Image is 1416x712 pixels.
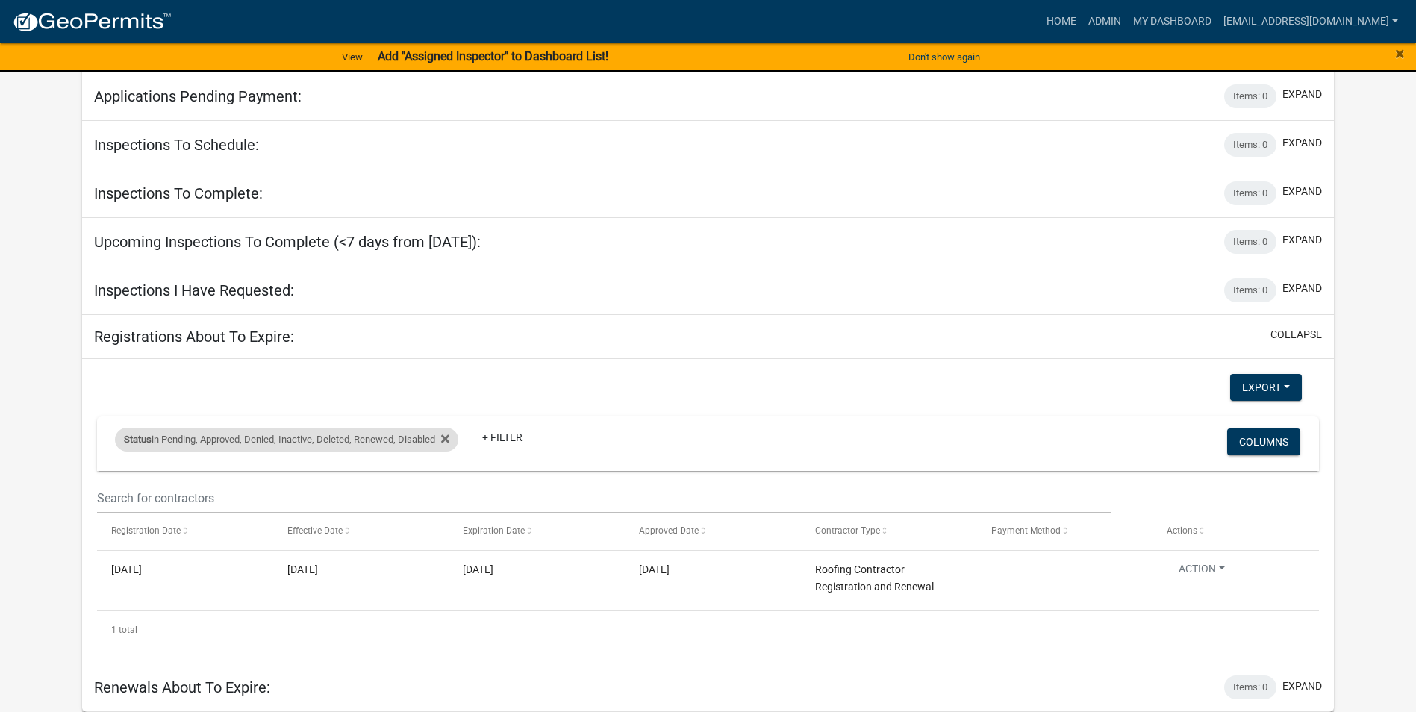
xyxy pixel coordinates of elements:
[336,45,369,69] a: View
[111,525,181,536] span: Registration Date
[639,563,670,575] span: 08/20/2024
[1167,561,1237,583] button: Action
[1227,428,1300,455] button: Columns
[1224,133,1276,157] div: Items: 0
[1282,135,1322,151] button: expand
[470,424,534,451] a: + Filter
[97,483,1111,513] input: Search for contractors
[1230,374,1302,401] button: Export
[1224,675,1276,699] div: Items: 0
[1217,7,1404,36] a: [EMAIL_ADDRESS][DOMAIN_NAME]
[94,136,259,154] h5: Inspections To Schedule:
[1224,181,1276,205] div: Items: 0
[1395,43,1405,64] span: ×
[97,611,1319,649] div: 1 total
[287,563,318,575] span: 08/20/2024
[94,678,270,696] h5: Renewals About To Expire:
[1041,7,1082,36] a: Home
[625,513,801,549] datatable-header-cell: Approved Date
[902,45,986,69] button: Don't show again
[639,525,699,536] span: Approved Date
[1224,84,1276,108] div: Items: 0
[815,563,934,593] span: Roofing Contractor Registration and Renewal
[815,525,880,536] span: Contractor Type
[1167,525,1197,536] span: Actions
[273,513,449,549] datatable-header-cell: Effective Date
[1282,87,1322,102] button: expand
[801,513,977,549] datatable-header-cell: Contractor Type
[1395,45,1405,63] button: Close
[976,513,1153,549] datatable-header-cell: Payment Method
[449,513,625,549] datatable-header-cell: Expiration Date
[94,87,302,105] h5: Applications Pending Payment:
[1224,278,1276,302] div: Items: 0
[378,49,608,63] strong: Add "Assigned Inspector" to Dashboard List!
[94,184,263,202] h5: Inspections To Complete:
[115,428,458,452] div: in Pending, Approved, Denied, Inactive, Deleted, Renewed, Disabled
[94,233,481,251] h5: Upcoming Inspections To Complete (<7 days from [DATE]):
[97,513,273,549] datatable-header-cell: Registration Date
[1082,7,1127,36] a: Admin
[1153,513,1329,549] datatable-header-cell: Actions
[1282,678,1322,694] button: expand
[287,525,343,536] span: Effective Date
[991,525,1061,536] span: Payment Method
[124,434,152,445] span: Status
[1282,184,1322,199] button: expand
[463,525,525,536] span: Expiration Date
[1282,281,1322,296] button: expand
[94,281,294,299] h5: Inspections I Have Requested:
[94,328,294,346] h5: Registrations About To Expire:
[463,563,493,575] span: 08/20/2025
[1127,7,1217,36] a: My Dashboard
[111,563,142,575] span: 08/20/2024
[82,359,1334,663] div: collapse
[1270,327,1322,343] button: collapse
[1224,230,1276,254] div: Items: 0
[1282,232,1322,248] button: expand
